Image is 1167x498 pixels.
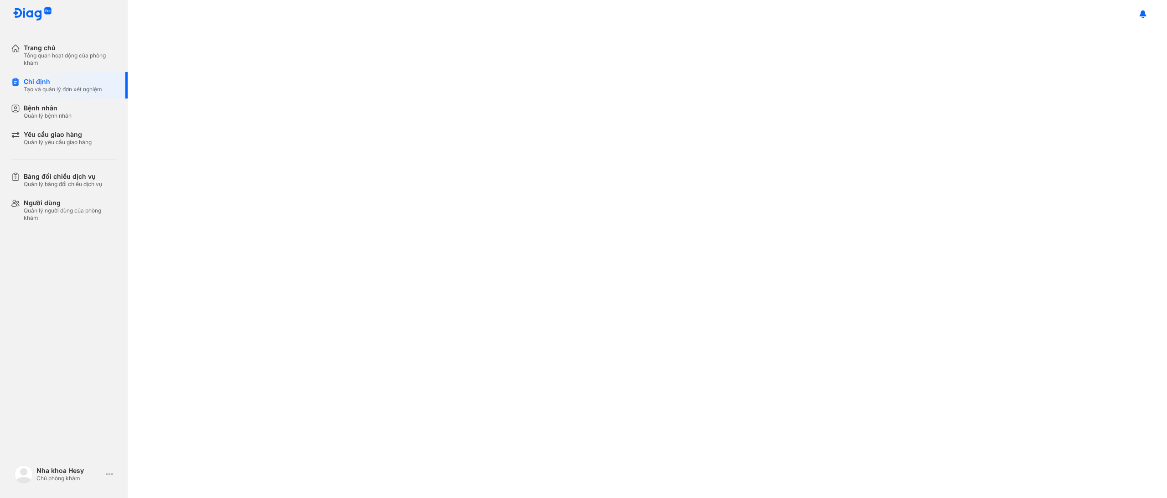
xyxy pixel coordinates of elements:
[36,475,102,482] div: Chủ phòng khám
[24,181,102,188] div: Quản lý bảng đối chiếu dịch vụ
[13,7,52,21] img: logo
[15,465,33,483] img: logo
[24,52,117,67] div: Tổng quan hoạt động của phòng khám
[24,130,92,139] div: Yêu cầu giao hàng
[36,467,102,475] div: Nha khoa Hesy
[24,86,102,93] div: Tạo và quản lý đơn xét nghiệm
[24,112,72,119] div: Quản lý bệnh nhân
[24,207,117,222] div: Quản lý người dùng của phòng khám
[24,104,72,112] div: Bệnh nhân
[24,44,117,52] div: Trang chủ
[24,199,117,207] div: Người dùng
[24,172,102,181] div: Bảng đối chiếu dịch vụ
[24,139,92,146] div: Quản lý yêu cầu giao hàng
[24,78,102,86] div: Chỉ định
